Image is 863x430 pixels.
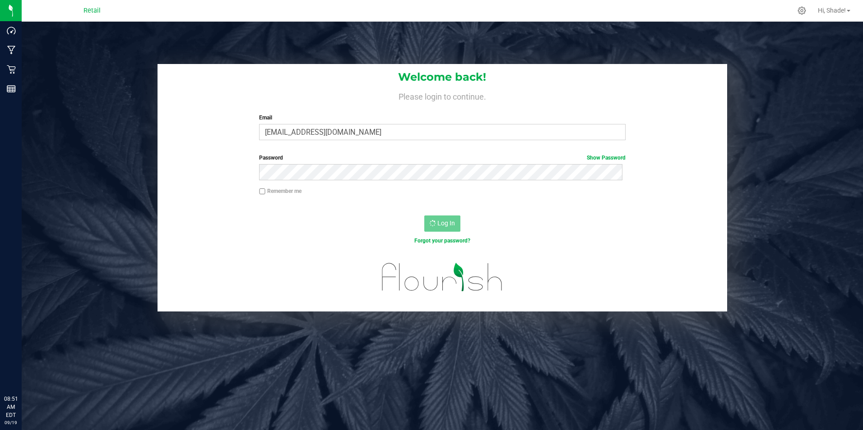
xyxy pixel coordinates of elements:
button: Log In [424,215,460,232]
span: Log In [437,220,455,227]
img: flourish_logo.svg [371,254,514,300]
h1: Welcome back! [158,71,728,83]
p: 09/19 [4,419,18,426]
label: Remember me [259,187,302,195]
span: Retail [84,7,101,14]
h4: Please login to continue. [158,90,728,101]
a: Forgot your password? [414,238,470,244]
span: Password [259,155,283,161]
inline-svg: Retail [7,65,16,74]
span: Hi, Shade! [818,7,846,14]
a: Show Password [587,155,626,161]
inline-svg: Manufacturing [7,46,16,55]
p: 08:51 AM EDT [4,395,18,419]
label: Email [259,114,626,122]
div: Manage settings [796,6,807,15]
inline-svg: Dashboard [7,26,16,35]
input: Remember me [259,188,265,195]
inline-svg: Reports [7,84,16,93]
